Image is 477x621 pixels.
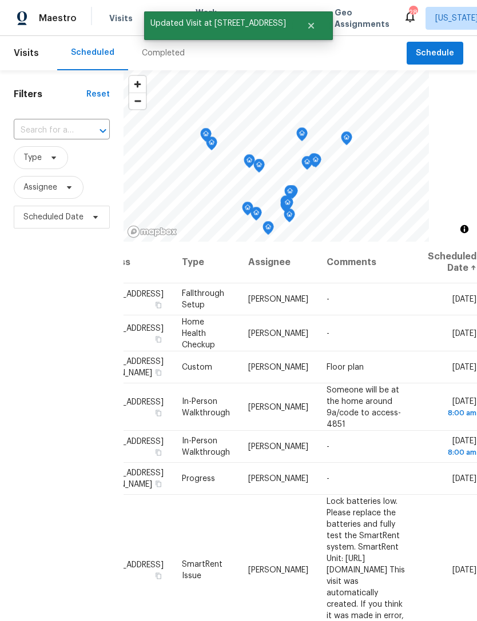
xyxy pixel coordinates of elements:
[317,242,419,283] th: Comments
[92,398,164,406] span: [STREET_ADDRESS]
[419,242,477,283] th: Scheduled Date ↑
[92,560,164,568] span: [STREET_ADDRESS]
[153,300,164,310] button: Copy Address
[39,13,77,24] span: Maestro
[92,324,164,332] span: [STREET_ADDRESS]
[248,329,308,337] span: [PERSON_NAME]
[248,566,308,574] span: [PERSON_NAME]
[14,122,78,139] input: Search for an address...
[248,403,308,411] span: [PERSON_NAME]
[86,89,110,100] div: Reset
[452,566,476,574] span: [DATE]
[14,89,86,100] h1: Filters
[327,329,329,337] span: -
[173,242,239,283] th: Type
[23,211,84,223] span: Scheduled Date
[23,182,57,193] span: Assignee
[428,407,476,418] div: 8:00 am
[182,318,215,348] span: Home Health Checkup
[142,47,185,59] div: Completed
[335,7,389,30] span: Geo Assignments
[428,437,476,458] span: [DATE]
[92,242,173,283] th: Address
[182,560,222,579] span: SmartRent Issue
[206,137,217,154] div: Map marker
[284,185,296,203] div: Map marker
[327,295,329,303] span: -
[124,70,429,242] canvas: Map
[284,209,295,226] div: Map marker
[428,397,476,418] span: [DATE]
[416,46,454,61] span: Schedule
[327,475,329,483] span: -
[251,207,262,225] div: Map marker
[71,47,114,58] div: Scheduled
[409,7,417,18] div: 28
[95,123,111,139] button: Open
[92,358,164,377] span: [STREET_ADDRESS][PERSON_NAME]
[92,290,164,298] span: [STREET_ADDRESS]
[282,197,293,214] div: Map marker
[263,221,274,239] div: Map marker
[182,437,230,456] span: In-Person Walkthrough
[248,443,308,451] span: [PERSON_NAME]
[248,363,308,371] span: [PERSON_NAME]
[153,367,164,378] button: Copy Address
[23,152,42,163] span: Type
[248,295,308,303] span: [PERSON_NAME]
[292,14,330,37] button: Close
[196,7,225,30] span: Work Orders
[153,407,164,418] button: Copy Address
[341,131,352,149] div: Map marker
[182,475,215,483] span: Progress
[301,156,313,174] div: Map marker
[248,475,308,483] span: [PERSON_NAME]
[244,154,255,172] div: Map marker
[280,195,292,213] div: Map marker
[127,225,177,238] a: Mapbox homepage
[461,223,468,235] span: Toggle attribution
[14,41,39,66] span: Visits
[153,570,164,580] button: Copy Address
[144,11,292,35] span: Updated Visit at [STREET_ADDRESS]
[109,13,133,24] span: Visits
[452,295,476,303] span: [DATE]
[239,242,317,283] th: Assignee
[327,386,401,428] span: Someone will be at the home around 9a/code to access- 4851
[182,290,224,309] span: Fallthrough Setup
[296,127,308,145] div: Map marker
[452,329,476,337] span: [DATE]
[327,443,329,451] span: -
[129,76,146,93] button: Zoom in
[428,447,476,458] div: 8:00 am
[153,447,164,458] button: Copy Address
[458,222,471,236] button: Toggle attribution
[129,93,146,109] button: Zoom out
[452,475,476,483] span: [DATE]
[153,334,164,344] button: Copy Address
[182,397,230,416] span: In-Person Walkthrough
[310,154,321,171] div: Map marker
[253,159,265,177] div: Map marker
[153,479,164,489] button: Copy Address
[92,438,164,446] span: [STREET_ADDRESS]
[182,363,212,371] span: Custom
[92,469,164,488] span: [STREET_ADDRESS][PERSON_NAME]
[242,202,253,219] div: Map marker
[452,363,476,371] span: [DATE]
[200,128,212,146] div: Map marker
[407,42,463,65] button: Schedule
[308,153,320,171] div: Map marker
[327,363,364,371] span: Floor plan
